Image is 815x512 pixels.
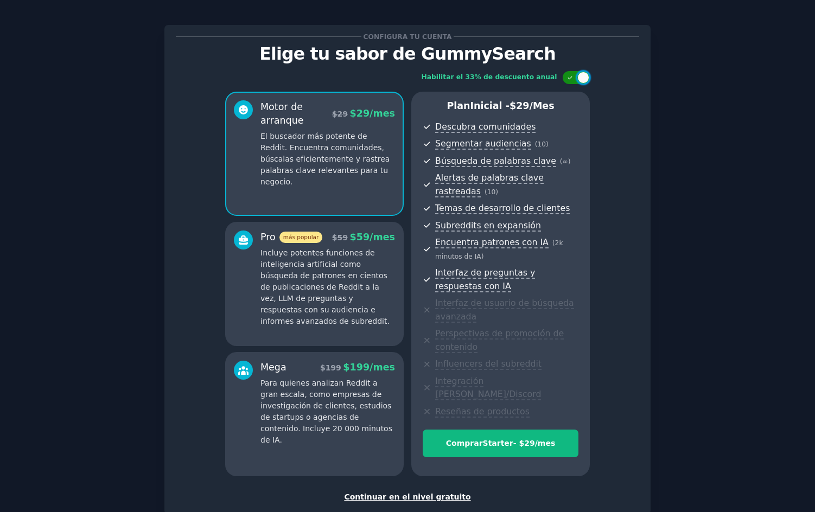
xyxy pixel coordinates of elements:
font: Descubra comunidades [435,121,536,132]
font: ) [481,253,484,260]
font: Pro [260,232,276,242]
font: ) [546,140,549,148]
font: ( [560,158,563,165]
font: más popular [283,234,319,240]
font: /mes [535,439,556,447]
font: Segmentar audiencias [435,138,531,149]
font: /mes [370,362,395,373]
font: Integración [PERSON_NAME]/Discord [435,376,541,400]
font: 29 [338,110,348,118]
font: Mega [260,362,286,373]
font: ( [485,188,487,196]
font: ) [568,158,571,165]
font: 10 [487,188,496,196]
font: Incluye potentes funciones de inteligencia artificial como búsqueda de patrones en cientos de pub... [260,248,390,325]
font: Continuar en el nivel gratuito [344,492,470,501]
font: 199 [350,362,370,373]
font: ( [535,140,538,148]
font: 10 [537,140,546,148]
font: Búsqueda de palabras clave [435,156,556,166]
font: Perspectivas de promoción de contenido [435,328,564,352]
font: $ [320,363,326,372]
font: /mes [370,108,395,119]
font: Encuentra patrones con IA [435,237,549,247]
font: ) [495,188,498,196]
font: Reseñas de productos [435,406,530,417]
font: 2k minutos de IA [435,239,563,260]
font: $ [332,233,338,242]
font: $ [332,110,338,118]
font: /mes [370,232,395,242]
font: Starter [483,439,513,447]
font: Inicial - [470,100,510,111]
font: Configura tu cuenta [364,33,452,41]
font: $ [350,108,356,119]
font: $ [510,100,516,111]
font: Subreddits en expansión [435,220,541,231]
font: Para quienes analizan Reddit a gran escala, como empresas de investigación de clientes, estudios ... [260,379,392,444]
button: ComprarStarter- $29/mes [423,430,578,457]
font: Influencers del subreddit [435,359,542,369]
font: 29 [356,108,370,119]
font: - $ [513,439,524,447]
font: Temas de desarrollo de clientes [435,203,570,213]
font: Motor de arranque [260,101,304,126]
font: El buscador más potente de Reddit. Encuentra comunidades, búscalas eficientemente y rastrea palab... [260,132,390,186]
font: Alertas de palabras clave rastreadas [435,172,544,196]
font: Interfaz de usuario de búsqueda avanzada [435,298,574,322]
font: 59 [338,233,348,242]
font: Habilitar el 33% de descuento anual [421,73,557,81]
font: 29 [524,439,534,447]
font: $ [343,362,349,373]
font: Interfaz de preguntas y respuestas con IA [435,267,535,291]
font: ∞ [563,158,568,165]
font: 199 [326,363,341,372]
font: 59 [356,232,370,242]
font: /mes [530,100,555,111]
font: Elige tu sabor de GummySearch [259,44,556,63]
font: ( [552,239,555,247]
font: $ [350,232,356,242]
font: 29 [516,100,529,111]
font: Comprar [446,439,483,447]
font: Plan [447,100,470,111]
